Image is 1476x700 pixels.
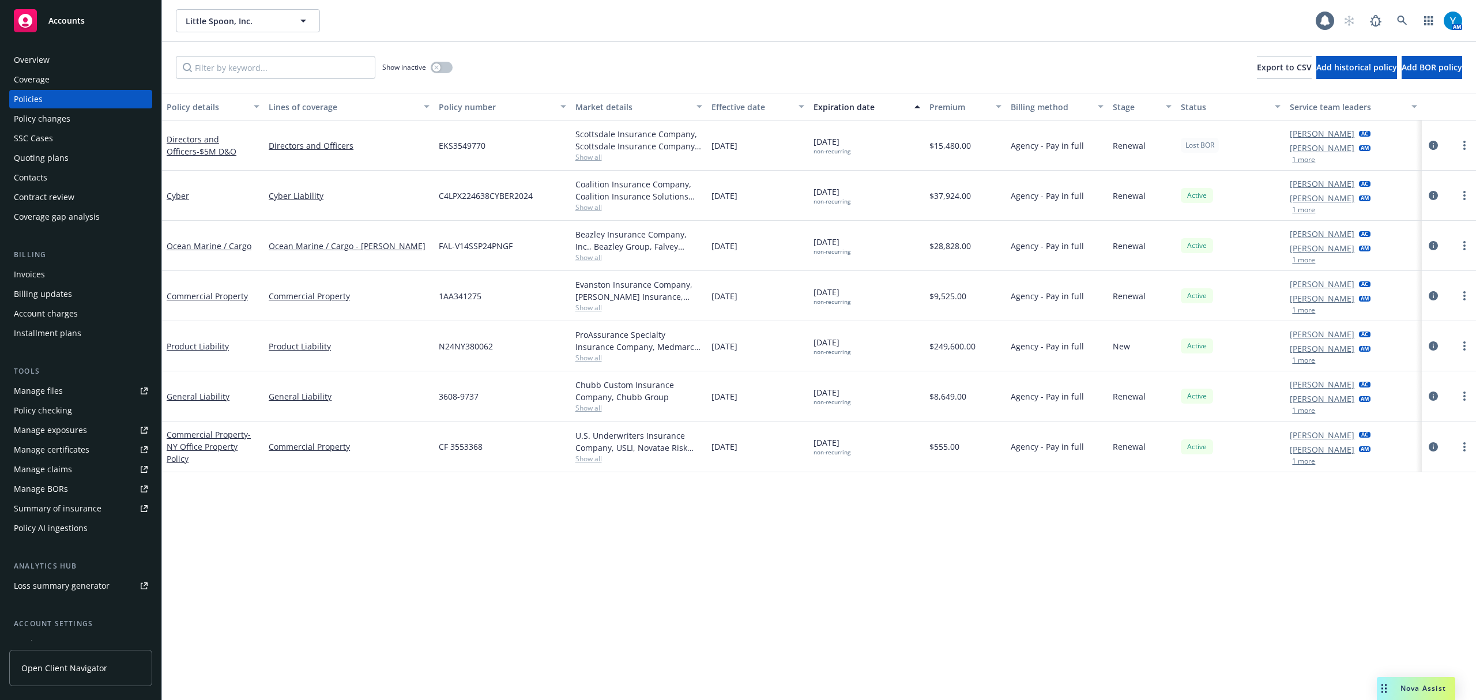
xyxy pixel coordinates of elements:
[814,436,850,456] span: [DATE]
[1113,290,1146,302] span: Renewal
[1011,240,1084,252] span: Agency - Pay in full
[167,429,251,464] a: Commercial Property
[1290,429,1354,441] a: [PERSON_NAME]
[14,577,110,595] div: Loss summary generator
[269,390,430,402] a: General Liability
[1292,458,1315,465] button: 1 more
[575,430,702,454] div: U.S. Underwriters Insurance Company, USLI, Novatae Risk Group
[1290,178,1354,190] a: [PERSON_NAME]
[575,353,702,363] span: Show all
[1290,142,1354,154] a: [PERSON_NAME]
[9,249,152,261] div: Billing
[575,202,702,212] span: Show all
[1377,677,1455,700] button: Nova Assist
[1011,190,1084,202] span: Agency - Pay in full
[9,129,152,148] a: SSC Cases
[9,51,152,69] a: Overview
[1185,240,1208,251] span: Active
[382,62,426,72] span: Show inactive
[9,618,152,630] div: Account settings
[14,90,43,108] div: Policies
[1292,307,1315,314] button: 1 more
[1011,340,1084,352] span: Agency - Pay in full
[9,441,152,459] a: Manage certificates
[1011,101,1091,113] div: Billing method
[14,401,72,420] div: Policy checking
[1292,156,1315,163] button: 1 more
[14,324,81,343] div: Installment plans
[1458,440,1471,454] a: more
[1292,407,1315,414] button: 1 more
[9,304,152,323] a: Account charges
[167,391,229,402] a: General Liability
[1458,138,1471,152] a: more
[1011,290,1084,302] span: Agency - Pay in full
[711,390,737,402] span: [DATE]
[9,285,152,303] a: Billing updates
[9,421,152,439] a: Manage exposures
[1391,9,1414,32] a: Search
[9,460,152,479] a: Manage claims
[269,101,417,113] div: Lines of coverage
[14,265,45,284] div: Invoices
[9,188,152,206] a: Contract review
[1426,339,1440,353] a: circleInformation
[1290,228,1354,240] a: [PERSON_NAME]
[1290,242,1354,254] a: [PERSON_NAME]
[1426,138,1440,152] a: circleInformation
[176,9,320,32] button: Little Spoon, Inc.
[814,286,850,306] span: [DATE]
[14,188,74,206] div: Contract review
[269,290,430,302] a: Commercial Property
[9,110,152,128] a: Policy changes
[14,285,72,303] div: Billing updates
[1377,677,1391,700] div: Drag to move
[1290,292,1354,304] a: [PERSON_NAME]
[186,15,285,27] span: Little Spoon, Inc.
[439,140,485,152] span: EKS3549770
[1113,340,1130,352] span: New
[1426,239,1440,253] a: circleInformation
[1011,390,1084,402] span: Agency - Pay in full
[439,240,513,252] span: FAL-V14SSP24PNGF
[14,499,101,518] div: Summary of insurance
[9,366,152,377] div: Tools
[1290,443,1354,456] a: [PERSON_NAME]
[167,291,248,302] a: Commercial Property
[929,140,971,152] span: $15,480.00
[14,70,50,89] div: Coverage
[575,403,702,413] span: Show all
[929,240,971,252] span: $28,828.00
[167,134,236,157] a: Directors and Officers
[167,240,251,251] a: Ocean Marine / Cargo
[1458,239,1471,253] a: more
[1185,442,1208,452] span: Active
[1108,93,1176,121] button: Stage
[1257,56,1312,79] button: Export to CSV
[1292,257,1315,264] button: 1 more
[14,441,89,459] div: Manage certificates
[711,441,737,453] span: [DATE]
[1338,9,1361,32] a: Start snowing
[575,279,702,303] div: Evanston Insurance Company, [PERSON_NAME] Insurance, Novatae Risk Group
[1185,140,1214,150] span: Lost BOR
[1113,140,1146,152] span: Renewal
[1290,328,1354,340] a: [PERSON_NAME]
[929,190,971,202] span: $37,924.00
[809,93,925,121] button: Expiration date
[1011,140,1084,152] span: Agency - Pay in full
[1316,62,1397,73] span: Add historical policy
[1458,289,1471,303] a: more
[929,390,966,402] span: $8,649.00
[9,401,152,420] a: Policy checking
[9,90,152,108] a: Policies
[9,499,152,518] a: Summary of insurance
[814,398,850,406] div: non-recurring
[814,449,850,456] div: non-recurring
[439,290,481,302] span: 1AA341275
[814,148,850,155] div: non-recurring
[1257,62,1312,73] span: Export to CSV
[575,228,702,253] div: Beazley Insurance Company, Inc., Beazley Group, Falvey Cargo
[1185,341,1208,351] span: Active
[269,190,430,202] a: Cyber Liability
